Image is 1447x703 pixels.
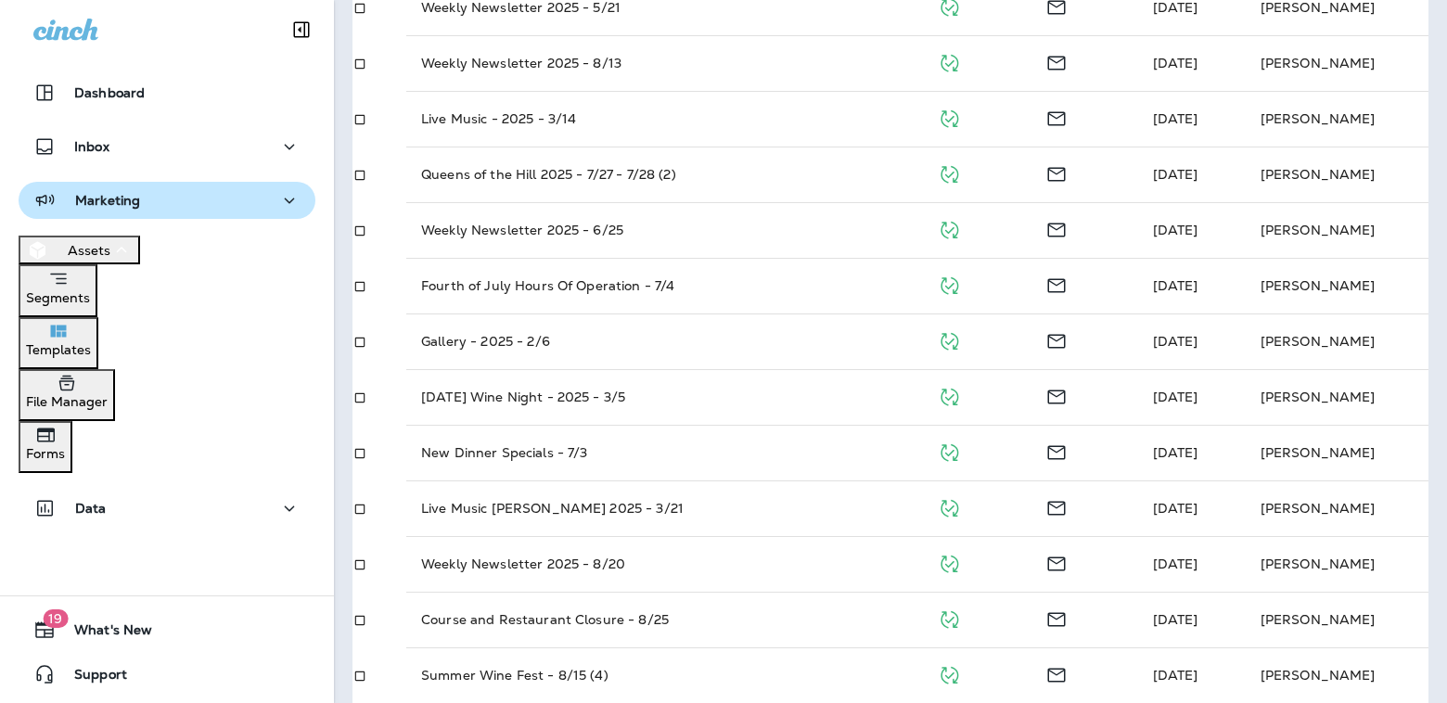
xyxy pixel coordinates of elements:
td: [PERSON_NAME] [1246,258,1428,313]
span: Email [1045,387,1068,403]
p: Marketing [75,193,140,208]
span: Celeste Janson [1153,389,1198,405]
span: Hailey Rutkowski [1153,222,1198,238]
p: File Manager [26,394,108,409]
p: Live Music - 2025 - 3/14 [421,109,576,128]
span: Published [938,609,961,626]
span: Email [1045,220,1068,236]
td: [PERSON_NAME] [1246,35,1428,91]
span: Published [938,164,961,181]
p: Queens of the Hill 2025 - 7/27 - 7/28 (2) [421,165,676,184]
span: Email [1045,609,1068,626]
span: Email [1045,665,1068,682]
td: [PERSON_NAME] [1246,536,1428,592]
span: Hailey Rutkowski [1153,444,1198,461]
button: Assets [19,236,140,264]
span: Hailey Rutkowski [1153,277,1198,294]
button: Dashboard [19,74,315,111]
p: Data [75,501,107,516]
span: Email [1045,275,1068,292]
button: Marketing [19,182,315,219]
button: Forms [19,421,72,473]
p: Inbox [74,139,109,154]
p: Weekly Newsletter 2025 - 6/25 [421,221,623,239]
button: Templates [19,317,98,369]
td: [PERSON_NAME] [1246,91,1428,147]
button: Support [19,656,315,693]
span: Email [1045,498,1068,515]
p: Dashboard [74,85,145,100]
button: Data [19,490,315,527]
td: [PERSON_NAME] [1246,147,1428,202]
span: Hailey Rutkowski [1153,667,1198,684]
span: Email [1045,442,1068,459]
p: Gallery - 2025 - 2/6 [421,332,550,351]
span: Email [1045,331,1068,348]
span: Published [938,220,961,236]
td: [PERSON_NAME] [1246,425,1428,480]
p: Assets [68,243,110,258]
span: Published [938,498,961,515]
td: [PERSON_NAME] [1246,369,1428,425]
p: Segments [26,290,90,305]
p: Forms [26,446,65,461]
span: Celeste Janson [1153,500,1198,517]
span: Hailey Rutkowski [1153,55,1198,71]
span: Hailey Rutkowski [1153,611,1198,628]
p: Live Music [PERSON_NAME] 2025 - 3/21 [421,499,684,518]
button: File Manager [19,369,115,421]
p: Weekly Newsletter 2025 - 8/13 [421,54,621,72]
p: Fourth of July Hours Of Operation - 7/4 [421,276,674,295]
button: Inbox [19,128,315,165]
span: What's New [56,622,152,645]
p: Summer Wine Fest - 8/15 (4) [421,666,608,684]
span: Published [938,53,961,70]
p: [DATE] Wine Night - 2025 - 3/5 [421,388,625,406]
span: Published [938,442,961,459]
span: Email [1045,164,1068,181]
span: Published [938,554,961,570]
span: Published [938,109,961,125]
button: 19What's New [19,611,315,648]
span: Published [938,275,961,292]
span: Email [1045,109,1068,125]
span: Celeste Janson [1153,110,1198,127]
span: Email [1045,554,1068,570]
span: Published [938,387,961,403]
td: [PERSON_NAME] [1246,313,1428,369]
span: Published [938,331,961,348]
td: [PERSON_NAME] [1246,480,1428,536]
p: Weekly Newsletter 2025 - 8/20 [421,555,625,573]
td: [PERSON_NAME] [1246,202,1428,258]
span: Celeste Janson [1153,333,1198,350]
button: Segments [19,264,97,317]
span: Hailey Rutkowski [1153,556,1198,572]
td: [PERSON_NAME] [1246,647,1428,703]
p: New Dinner Specials - 7/3 [421,443,588,462]
td: [PERSON_NAME] [1246,592,1428,647]
span: 19 [43,609,68,628]
span: Published [938,665,961,682]
span: Hailey Rutkowski [1153,166,1198,183]
p: Templates [26,342,91,357]
span: Email [1045,53,1068,70]
span: Support [56,667,127,689]
p: Course and Restaurant Closure - 8/25 [421,610,669,629]
button: Collapse Sidebar [275,11,327,48]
